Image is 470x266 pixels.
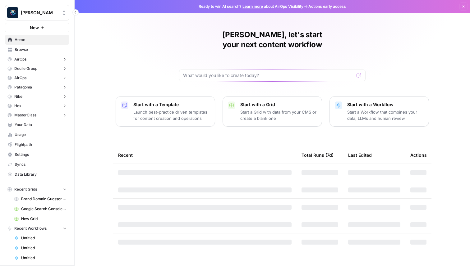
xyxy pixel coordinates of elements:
a: Your Data [5,120,69,130]
button: AirOps [5,73,69,83]
button: Start with a TemplateLaunch best-practice driven templates for content creation and operations [116,96,215,127]
span: Syncs [15,162,67,167]
span: Hex [14,103,21,109]
button: Start with a GridStart a Grid with data from your CMS or create a blank one [223,96,322,127]
span: Nike [14,94,22,99]
span: Decile Group [14,66,37,71]
span: Actions early access [308,4,346,9]
span: New Grid [21,216,67,222]
button: MasterClass [5,110,69,120]
span: Patagonia [14,84,32,90]
span: Brand Domain Guesser QA [21,196,67,202]
a: Learn more [242,4,263,9]
div: Total Runs (7d) [302,147,334,164]
a: Browse [5,45,69,55]
span: Data Library [15,172,67,177]
a: Flightpath [5,140,69,150]
span: AirOps [14,56,26,62]
h1: [PERSON_NAME], let's start your next content workflow [179,30,366,50]
button: Patagonia [5,83,69,92]
div: Last Edited [348,147,372,164]
span: Untitled [21,255,67,261]
p: Launch best-practice driven templates for content creation and operations [133,109,210,121]
p: Start with a Template [133,101,210,108]
button: Decile Group [5,64,69,73]
span: [PERSON_NAME] Personal [21,10,58,16]
button: Recent Workflows [5,224,69,233]
a: Untitled [12,243,69,253]
input: What would you like to create today? [183,72,354,79]
span: Settings [15,152,67,157]
button: Workspace: Berna's Personal [5,5,69,20]
span: Google Search Console - [DOMAIN_NAME] [21,206,67,212]
p: Start with a Workflow [347,101,424,108]
button: Nike [5,92,69,101]
p: Start a Workflow that combines your data, LLMs and human review [347,109,424,121]
button: AirOps [5,55,69,64]
button: New [5,23,69,32]
a: Usage [5,130,69,140]
a: Brand Domain Guesser QA [12,194,69,204]
span: Recent Workflows [14,226,47,231]
a: New Grid [12,214,69,224]
span: Ready to win AI search? about AirOps Visibility [199,4,303,9]
span: MasterClass [14,112,36,118]
p: Start a Grid with data from your CMS or create a blank one [240,109,317,121]
a: Untitled [12,253,69,263]
p: Start with a Grid [240,101,317,108]
span: Usage [15,132,67,138]
span: Home [15,37,67,43]
div: Actions [410,147,427,164]
a: Data Library [5,169,69,179]
a: Home [5,35,69,45]
a: Untitled [12,233,69,243]
button: Start with a WorkflowStart a Workflow that combines your data, LLMs and human review [329,96,429,127]
span: New [30,25,39,31]
span: Your Data [15,122,67,128]
a: Syncs [5,160,69,169]
span: Untitled [21,245,67,251]
span: AirOps [14,75,26,81]
button: Hex [5,101,69,110]
span: Browse [15,47,67,52]
span: Recent Grids [14,187,37,192]
img: Berna's Personal Logo [7,7,18,18]
span: Untitled [21,235,67,241]
a: Settings [5,150,69,160]
span: Flightpath [15,142,67,147]
button: Recent Grids [5,185,69,194]
div: Recent [118,147,292,164]
a: Google Search Console - [DOMAIN_NAME] [12,204,69,214]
